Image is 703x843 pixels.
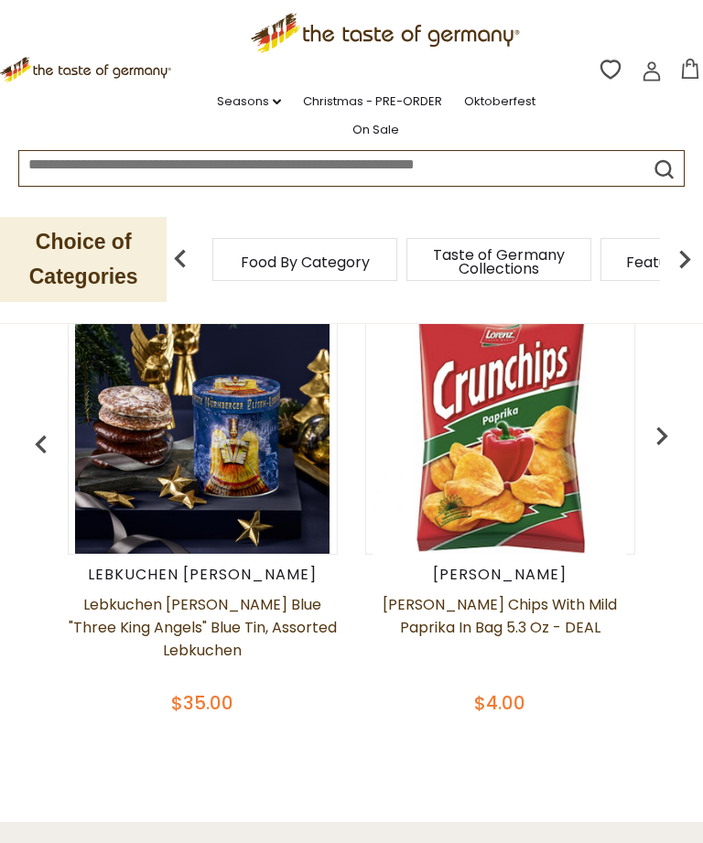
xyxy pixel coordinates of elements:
[23,427,59,463] img: previous arrow
[68,593,338,685] a: Lebkuchen [PERSON_NAME] Blue "Three King Angels" Blue Tin, Assorted Lebkuchen
[365,566,635,584] div: [PERSON_NAME]
[217,92,281,112] a: Seasons
[68,689,338,717] div: $35.00
[241,255,370,269] a: Food By Category
[365,593,635,685] a: [PERSON_NAME] Chips with Mild Paprika in Bag 5.3 oz - DEAL
[373,299,627,554] img: Lorenz Crunch Chips with Mild Paprika in Bag 5.3 oz - DEAL
[303,92,442,112] a: Christmas - PRE-ORDER
[464,92,535,112] a: Oktoberfest
[365,689,635,717] div: $4.00
[426,248,572,276] a: Taste of Germany Collections
[644,417,680,454] img: previous arrow
[75,299,330,554] img: Lebkuchen Schmidt Blue
[666,241,703,277] img: next arrow
[68,566,338,584] div: Lebkuchen [PERSON_NAME]
[162,241,199,277] img: previous arrow
[352,120,399,140] a: On Sale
